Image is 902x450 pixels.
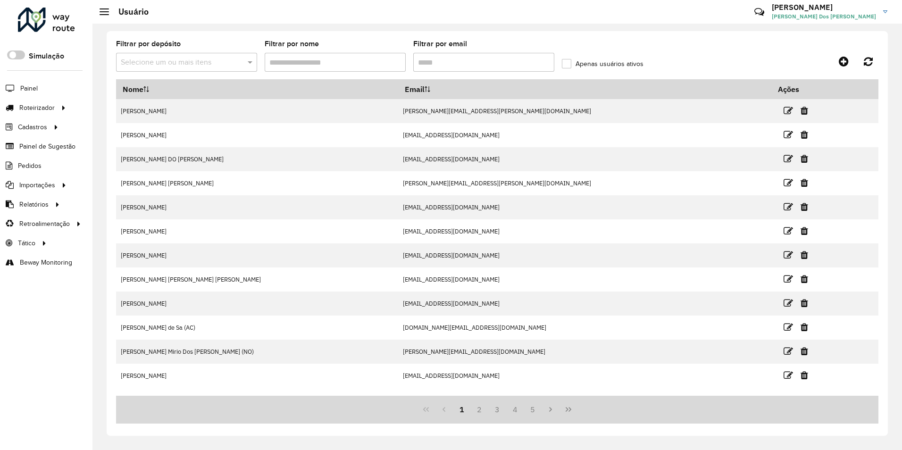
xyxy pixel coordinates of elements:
td: [PERSON_NAME] [116,219,398,243]
button: 1 [453,400,471,418]
a: Excluir [801,273,808,285]
td: [EMAIL_ADDRESS][DOMAIN_NAME] [398,243,771,267]
a: Excluir [801,104,808,117]
td: [EMAIL_ADDRESS][DOMAIN_NAME] [398,292,771,316]
button: 2 [470,400,488,418]
td: [EMAIL_ADDRESS][DOMAIN_NAME] [398,267,771,292]
a: Excluir [801,369,808,382]
td: [DOMAIN_NAME][EMAIL_ADDRESS][DOMAIN_NAME] [398,316,771,340]
td: [EMAIL_ADDRESS][DOMAIN_NAME] [398,219,771,243]
a: Editar [784,249,793,261]
span: Roteirizador [19,103,55,113]
a: Contato Rápido [749,2,769,22]
a: Excluir [801,152,808,165]
a: Editar [784,176,793,189]
label: Simulação [29,50,64,62]
td: [EMAIL_ADDRESS][DOMAIN_NAME] [398,364,771,388]
button: 3 [488,400,506,418]
a: Editar [784,128,793,141]
td: [EMAIL_ADDRESS][DOMAIN_NAME] [398,123,771,147]
a: Excluir [801,176,808,189]
span: Painel [20,83,38,93]
td: [EMAIL_ADDRESS][DOMAIN_NAME] [398,195,771,219]
a: Excluir [801,345,808,358]
th: Email [398,79,771,99]
a: Editar [784,345,793,358]
a: Excluir [801,249,808,261]
label: Filtrar por email [413,38,467,50]
a: Excluir [801,128,808,141]
td: [PERSON_NAME][EMAIL_ADDRESS][PERSON_NAME][DOMAIN_NAME] [398,171,771,195]
span: Importações [19,180,55,190]
a: Excluir [801,200,808,213]
span: Tático [18,238,35,248]
td: [PERSON_NAME] [116,364,398,388]
td: [PERSON_NAME] [116,99,398,123]
td: [PERSON_NAME] [116,195,398,219]
h2: Usuário [109,7,149,17]
a: Excluir [801,297,808,309]
span: Retroalimentação [19,219,70,229]
a: Editar [784,104,793,117]
a: Excluir [801,225,808,237]
label: Filtrar por depósito [116,38,181,50]
td: [PERSON_NAME][EMAIL_ADDRESS][PERSON_NAME][DOMAIN_NAME] [398,99,771,123]
td: [PERSON_NAME] Mirio Dos [PERSON_NAME] (NO) [116,340,398,364]
a: Editar [784,297,793,309]
button: Next Page [542,400,560,418]
span: Painel de Sugestão [19,142,75,151]
a: Excluir [801,321,808,333]
a: Editar [784,321,793,333]
label: Apenas usuários ativos [562,59,643,69]
button: 5 [524,400,542,418]
span: Beway Monitoring [20,258,72,267]
h3: [PERSON_NAME] [772,3,876,12]
a: Editar [784,225,793,237]
a: Editar [784,200,793,213]
span: Relatórios [19,200,49,209]
span: [PERSON_NAME] Dos [PERSON_NAME] [772,12,876,21]
td: [EMAIL_ADDRESS][DOMAIN_NAME] [398,147,771,171]
td: [PERSON_NAME] [PERSON_NAME] [116,171,398,195]
span: Pedidos [18,161,42,171]
td: [PERSON_NAME][EMAIL_ADDRESS][DOMAIN_NAME] [398,340,771,364]
td: [PERSON_NAME] [PERSON_NAME] [PERSON_NAME] [116,267,398,292]
th: Nome [116,79,398,99]
td: [PERSON_NAME] [116,123,398,147]
th: Ações [771,79,828,99]
td: [PERSON_NAME] [116,292,398,316]
td: [PERSON_NAME] [116,243,398,267]
button: Last Page [560,400,577,418]
label: Filtrar por nome [265,38,319,50]
td: [PERSON_NAME] de Sa (AC) [116,316,398,340]
span: Cadastros [18,122,47,132]
td: [PERSON_NAME] DO [PERSON_NAME] [116,147,398,171]
a: Editar [784,369,793,382]
a: Editar [784,273,793,285]
button: 4 [506,400,524,418]
a: Editar [784,152,793,165]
